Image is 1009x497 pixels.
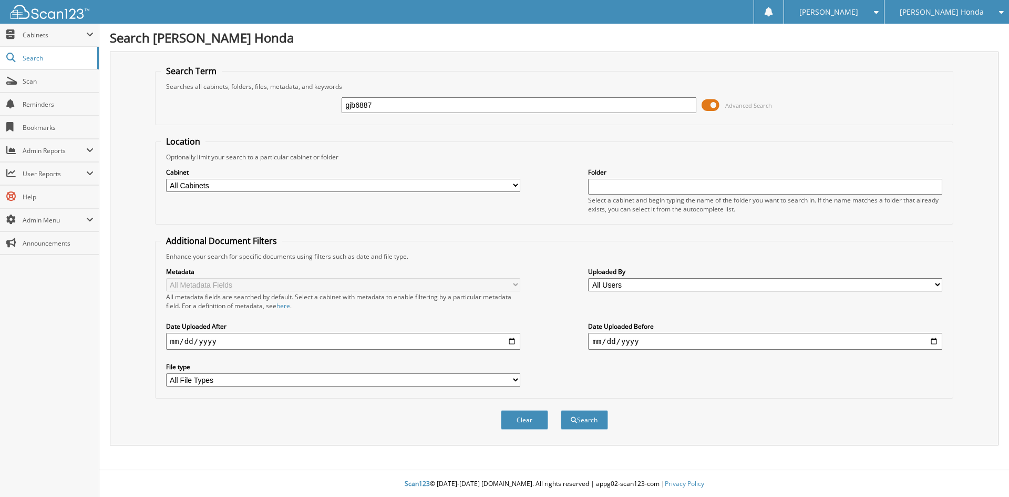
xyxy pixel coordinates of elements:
[161,65,222,77] legend: Search Term
[166,292,520,310] div: All metadata fields are searched by default. Select a cabinet with metadata to enable filtering b...
[23,146,86,155] span: Admin Reports
[276,301,290,310] a: here
[110,29,998,46] h1: Search [PERSON_NAME] Honda
[161,153,948,161] div: Optionally limit your search to a particular cabinet or folder
[166,322,520,331] label: Date Uploaded After
[23,239,94,248] span: Announcements
[23,192,94,201] span: Help
[561,410,608,430] button: Search
[99,471,1009,497] div: © [DATE]-[DATE] [DOMAIN_NAME]. All rights reserved | appg02-scan123-com |
[23,123,94,132] span: Bookmarks
[501,410,548,430] button: Clear
[23,31,86,39] span: Cabinets
[161,82,948,91] div: Searches all cabinets, folders, files, metadata, and keywords
[23,54,92,63] span: Search
[11,5,89,19] img: scan123-logo-white.svg
[23,100,94,109] span: Reminders
[166,267,520,276] label: Metadata
[23,169,86,178] span: User Reports
[166,168,520,177] label: Cabinet
[799,9,858,15] span: [PERSON_NAME]
[161,136,205,147] legend: Location
[725,102,772,109] span: Advanced Search
[23,77,94,86] span: Scan
[161,252,948,261] div: Enhance your search for specific documents using filters such as date and file type.
[900,9,984,15] span: [PERSON_NAME] Honda
[166,362,520,371] label: File type
[588,333,942,350] input: end
[23,216,86,225] span: Admin Menu
[405,479,430,488] span: Scan123
[665,479,704,488] a: Privacy Policy
[588,267,942,276] label: Uploaded By
[588,322,942,331] label: Date Uploaded Before
[588,196,942,214] div: Select a cabinet and begin typing the name of the folder you want to search in. If the name match...
[161,235,282,247] legend: Additional Document Filters
[588,168,942,177] label: Folder
[166,333,520,350] input: start
[956,447,1009,497] iframe: Chat Widget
